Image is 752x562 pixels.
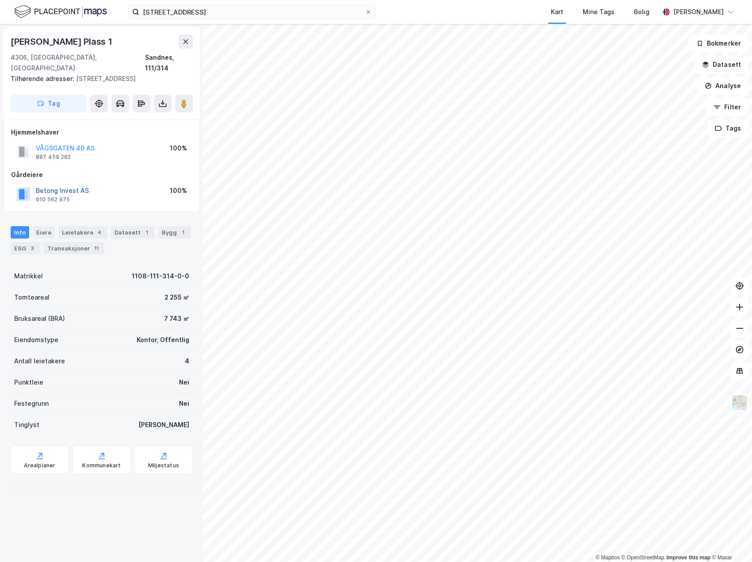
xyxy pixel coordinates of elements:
div: Hjemmelshaver [11,127,192,138]
div: ESG [11,242,40,254]
div: Gårdeiere [11,169,192,180]
a: Improve this map [667,554,710,561]
div: Leietakere [58,226,107,239]
div: Kontrollprogram for chat [708,520,752,562]
div: Tinglyst [14,420,39,430]
span: Tilhørende adresser: [11,75,76,82]
div: 11 [92,244,101,253]
button: Bokmerker [689,35,748,52]
div: Bygg [158,226,191,239]
div: Miljøstatus [148,462,179,469]
div: Datasett [111,226,155,239]
div: 7 743 ㎡ [164,313,189,324]
div: Festegrunn [14,398,49,409]
div: 910 562 975 [36,196,70,203]
div: [PERSON_NAME] [138,420,189,430]
div: Arealplaner [24,462,55,469]
input: Søk på adresse, matrikkel, gårdeiere, leietakere eller personer [139,5,365,19]
img: Z [731,394,748,411]
img: logo.f888ab2527a4732fd821a326f86c7f29.svg [14,4,107,19]
div: Transaksjoner [44,242,104,254]
div: 887 459 282 [36,154,71,161]
div: 1108-111-314-0-0 [132,271,189,281]
div: [PERSON_NAME] [673,7,724,17]
div: 1 [179,228,187,237]
div: Mine Tags [583,7,615,17]
div: 100% [170,143,187,154]
div: Bolig [634,7,649,17]
div: [STREET_ADDRESS] [11,73,186,84]
div: 2 255 ㎡ [164,292,189,303]
div: 3 [28,244,37,253]
div: Nei [179,398,189,409]
div: Eiere [33,226,55,239]
button: Datasett [695,56,748,73]
a: OpenStreetMap [622,554,664,561]
div: Antall leietakere [14,356,65,366]
div: 4306, [GEOGRAPHIC_DATA], [GEOGRAPHIC_DATA] [11,52,145,73]
div: Kommunekart [82,462,121,469]
div: 4 [95,228,104,237]
div: Kart [551,7,563,17]
button: Tag [11,95,87,112]
div: Nei [179,377,189,388]
button: Filter [706,98,748,116]
div: 1 [142,228,151,237]
div: Sandnes, 111/314 [145,52,193,73]
div: Eiendomstype [14,335,58,345]
div: 100% [170,185,187,196]
div: Punktleie [14,377,43,388]
a: Mapbox [595,554,620,561]
div: Kontor, Offentlig [137,335,189,345]
div: 4 [185,356,189,366]
iframe: Chat Widget [708,520,752,562]
div: Tomteareal [14,292,50,303]
button: Analyse [697,77,748,95]
button: Tags [707,119,748,137]
div: [PERSON_NAME] Plass 1 [11,35,114,49]
div: Bruksareal (BRA) [14,313,65,324]
div: Matrikkel [14,271,43,281]
div: Info [11,226,29,239]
